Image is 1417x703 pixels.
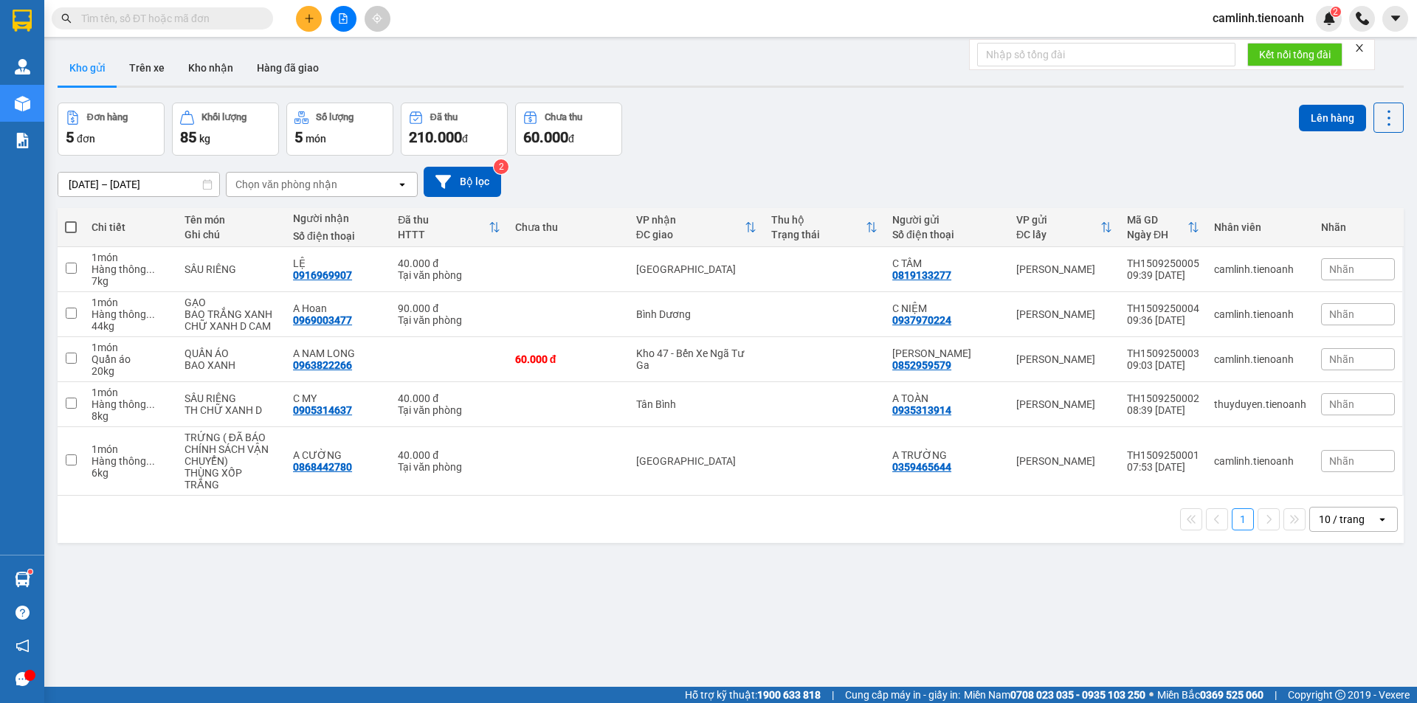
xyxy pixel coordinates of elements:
div: LỆ [293,257,383,269]
div: 40.000 đ [398,257,500,269]
img: solution-icon [15,133,30,148]
div: 40.000 đ [398,392,500,404]
sup: 1 [28,569,32,574]
span: message [15,672,30,686]
div: C TÂM [892,257,1001,269]
span: 60.000 [523,128,568,146]
div: [PERSON_NAME] [1016,353,1112,365]
div: THÙNG XỐP TRẮNG [185,467,278,491]
span: | [832,687,834,703]
span: ⚪️ [1149,692,1154,698]
div: Bình Dương [636,308,756,320]
div: Tại văn phòng [398,461,500,473]
div: Ghi chú [185,229,278,240]
div: Ngày ĐH [1127,229,1187,240]
div: VP nhận [636,214,745,226]
div: 0852959579 [892,359,951,371]
div: [PERSON_NAME] [1016,263,1112,275]
button: Hàng đã giao [245,50,331,86]
div: Tại văn phòng [398,314,500,326]
button: caret-down [1382,6,1408,32]
button: Đã thu210.000đ [401,103,508,156]
div: Tên món [185,214,278,226]
div: [GEOGRAPHIC_DATA] [636,455,756,467]
div: [PERSON_NAME] [1016,455,1112,467]
button: file-add [331,6,356,32]
div: 0969003477 [293,314,352,326]
div: camlinh.tienoanh [1214,455,1306,467]
span: search [61,13,72,24]
div: 0935313914 [892,404,951,416]
div: TH1509250002 [1127,392,1199,404]
span: Miền Nam [964,687,1145,703]
div: camlinh.tienoanh [1214,353,1306,365]
div: Tại văn phòng [398,404,500,416]
sup: 2 [1331,7,1341,17]
span: kg [199,133,210,145]
img: logo-vxr [13,10,32,32]
div: Nhân viên [1214,221,1306,233]
button: Số lượng5món [286,103,393,156]
div: Đã thu [398,214,488,226]
button: Kho gửi [58,50,117,86]
div: Nhãn [1321,221,1395,233]
div: BAO XANH [185,359,278,371]
div: Hàng thông thường [92,263,170,275]
div: A NAM LONG [293,347,383,359]
div: Đơn hàng [87,112,128,122]
input: Tìm tên, số ĐT hoặc mã đơn [81,10,255,27]
div: Số điện thoại [892,229,1001,240]
div: A Hoan [293,302,383,314]
sup: 2 [494,159,508,174]
span: 2 [1333,7,1338,17]
div: [PERSON_NAME] [1016,398,1112,410]
div: 0868442780 [293,461,352,473]
span: question-circle [15,606,30,620]
div: 44 kg [92,320,170,332]
div: 1 món [92,387,170,398]
div: Người nhận [293,212,383,224]
div: VP gửi [1016,214,1100,226]
strong: 0708 023 035 - 0935 103 250 [1010,689,1145,701]
div: 0963822266 [293,359,352,371]
div: 0905314637 [293,404,352,416]
div: Hàng thông thường [92,308,170,320]
button: plus [296,6,322,32]
th: Toggle SortBy [390,208,507,247]
div: 1 món [92,342,170,353]
button: Lên hàng [1299,105,1366,131]
svg: open [396,179,408,190]
div: TH1509250005 [1127,257,1199,269]
div: Tại văn phòng [398,269,500,281]
div: 0937970224 [892,314,951,326]
div: camlinh.tienoanh [1214,308,1306,320]
button: aim [365,6,390,32]
span: ... [146,398,155,410]
button: Kết nối tổng đài [1247,43,1342,66]
img: warehouse-icon [15,59,30,75]
div: ĐC lấy [1016,229,1100,240]
div: Tân Bình [636,398,756,410]
div: C NIỆM [892,302,1001,314]
span: Nhãn [1329,398,1354,410]
button: Bộ lọc [424,167,501,197]
div: Người gửi [892,214,1001,226]
div: C TRINH [892,347,1001,359]
div: [PERSON_NAME] [1016,308,1112,320]
div: 1 món [92,443,170,455]
span: 5 [294,128,303,146]
th: Toggle SortBy [1120,208,1207,247]
div: 20 kg [92,365,170,377]
span: đơn [77,133,95,145]
img: phone-icon [1356,12,1369,25]
div: SẦU RIÊNG [185,263,278,275]
span: 210.000 [409,128,462,146]
div: 7 kg [92,275,170,287]
span: Hỗ trợ kỹ thuật: [685,687,821,703]
th: Toggle SortBy [1009,208,1120,247]
th: Toggle SortBy [629,208,764,247]
span: Miền Bắc [1157,687,1263,703]
span: notification [15,639,30,653]
div: Số điện thoại [293,230,383,242]
div: 1 món [92,252,170,263]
